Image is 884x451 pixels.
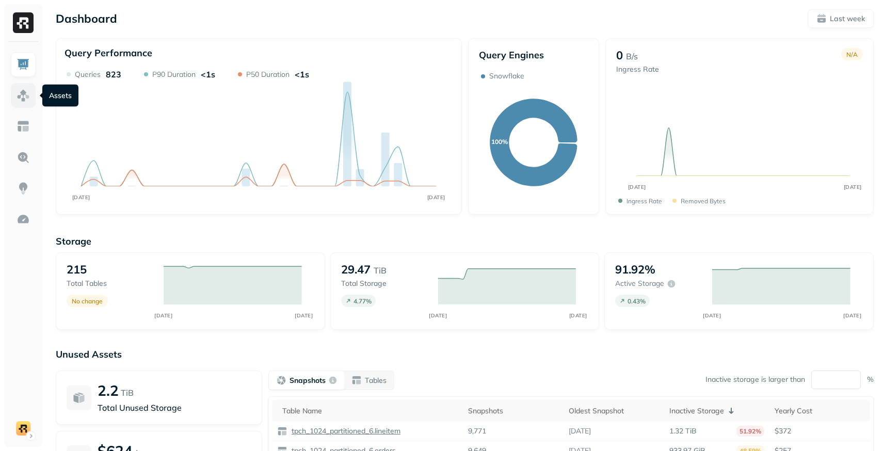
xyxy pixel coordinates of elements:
[353,297,372,305] p: 4.77 %
[681,197,726,205] p: Removed bytes
[98,381,119,399] p: 2.2
[13,12,34,33] img: Ryft
[830,14,865,24] p: Last week
[616,48,623,62] p: 0
[479,49,588,61] p: Query Engines
[616,65,659,74] p: Ingress Rate
[775,426,865,436] p: $372
[277,426,287,437] img: table
[489,71,524,81] p: Snowflake
[669,426,697,436] p: 1.32 TiB
[17,58,30,71] img: Dashboard
[736,426,764,437] p: 51.92%
[246,70,290,79] p: P50 Duration
[468,406,558,416] div: Snapshots
[154,312,172,318] tspan: [DATE]
[75,70,101,79] p: Queries
[17,120,30,133] img: Asset Explorer
[295,69,309,79] p: <1s
[72,297,103,305] p: No change
[121,386,134,399] p: TiB
[628,184,646,190] tspan: [DATE]
[42,85,78,107] div: Assets
[628,297,646,305] p: 0.43 %
[615,279,664,288] p: Active storage
[491,138,507,146] text: 100%
[867,375,874,384] p: %
[669,406,724,416] p: Inactive Storage
[843,184,861,190] tspan: [DATE]
[569,426,591,436] p: [DATE]
[374,264,387,277] p: TiB
[846,51,858,58] p: N/A
[98,401,251,414] p: Total Unused Storage
[703,312,721,318] tspan: [DATE]
[365,376,387,385] p: Tables
[615,262,655,277] p: 91.92%
[290,426,400,436] p: tpch_1024_partitioned_6.lineitem
[569,312,587,318] tspan: [DATE]
[468,426,486,436] p: 9,771
[569,406,659,416] div: Oldest Snapshot
[295,312,313,318] tspan: [DATE]
[341,279,428,288] p: Total storage
[201,69,215,79] p: <1s
[106,69,121,79] p: 823
[17,151,30,164] img: Query Explorer
[17,89,30,102] img: Assets
[626,197,662,205] p: Ingress Rate
[341,262,371,277] p: 29.47
[56,235,874,247] p: Storage
[65,47,152,59] p: Query Performance
[808,9,874,28] button: Last week
[67,279,153,288] p: Total tables
[429,312,447,318] tspan: [DATE]
[290,376,326,385] p: Snapshots
[705,375,805,384] p: Inactive storage is larger than
[16,421,30,436] img: demo
[287,426,400,436] a: tpch_1024_partitioned_6.lineitem
[56,348,874,360] p: Unused Assets
[844,312,862,318] tspan: [DATE]
[427,194,445,200] tspan: [DATE]
[626,50,638,62] p: B/s
[282,406,458,416] div: Table Name
[152,70,196,79] p: P90 Duration
[775,406,865,416] div: Yearly Cost
[56,11,117,26] p: Dashboard
[17,182,30,195] img: Insights
[67,262,87,277] p: 215
[72,194,90,200] tspan: [DATE]
[17,213,30,226] img: Optimization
